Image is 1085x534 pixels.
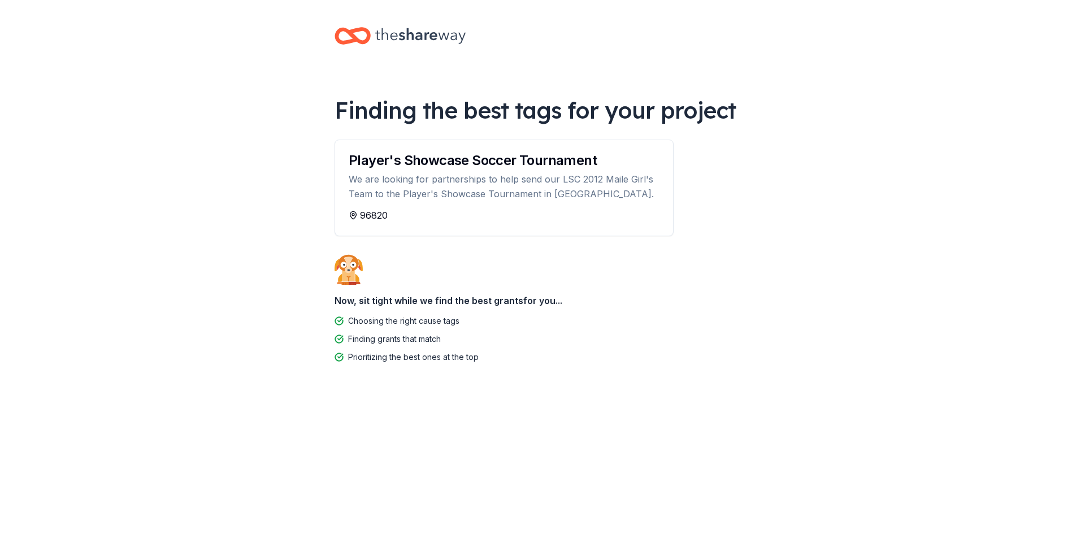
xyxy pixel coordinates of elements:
div: Finding grants that match [348,332,441,346]
div: Prioritizing the best ones at the top [348,350,479,364]
div: Now, sit tight while we find the best grants for you... [335,289,750,312]
div: Finding the best tags for your project [335,94,750,126]
div: Player's Showcase Soccer Tournament [349,154,659,167]
div: We are looking for partnerships to help send our LSC 2012 Maile Girl's Team to the Player's Showc... [349,172,659,202]
div: Choosing the right cause tags [348,314,459,328]
div: 96820 [349,209,659,222]
img: Dog waiting patiently [335,254,363,285]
